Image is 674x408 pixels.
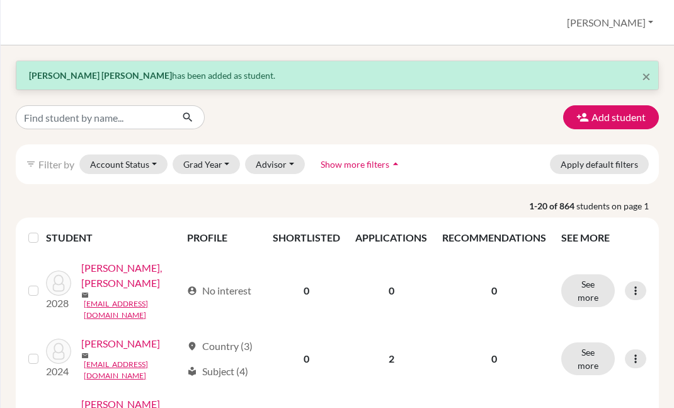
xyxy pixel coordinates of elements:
td: 2 [348,329,435,389]
div: No interest [187,283,251,298]
button: See more [561,342,615,375]
p: 0 [442,351,546,366]
th: APPLICATIONS [348,223,435,253]
button: Add student [563,105,659,129]
button: See more [561,274,615,307]
p: 2024 [46,364,71,379]
div: Country (3) [187,339,253,354]
span: local_library [187,366,197,376]
div: Subject (4) [187,364,248,379]
i: arrow_drop_up [389,158,402,170]
th: SHORTLISTED [265,223,348,253]
strong: 1-20 of 864 [529,199,576,213]
button: Advisor [245,154,305,174]
span: Filter by [38,158,74,170]
span: Show more filters [321,159,389,170]
a: [EMAIL_ADDRESS][DOMAIN_NAME] [84,298,181,321]
span: mail [81,291,89,299]
input: Find student by name... [16,105,172,129]
th: RECOMMENDATIONS [435,223,554,253]
strong: [PERSON_NAME] [PERSON_NAME] [29,70,172,81]
p: has been added as student. [29,69,646,82]
a: [PERSON_NAME] [81,336,160,351]
span: mail [81,352,89,359]
a: [PERSON_NAME], [PERSON_NAME] [81,260,181,291]
th: SEE MORE [554,223,654,253]
th: PROFILE [180,223,265,253]
a: [EMAIL_ADDRESS][DOMAIN_NAME] [84,359,181,382]
button: Grad Year [173,154,241,174]
th: STUDENT [46,223,180,253]
td: 0 [265,253,348,329]
button: Show more filtersarrow_drop_up [310,154,413,174]
p: 2028 [46,296,71,311]
td: 0 [265,329,348,389]
button: Account Status [79,154,168,174]
i: filter_list [26,159,36,169]
p: 0 [442,283,546,298]
span: account_circle [187,286,197,296]
span: × [642,67,651,85]
img: Abad Chavez, Maria Jose [46,339,71,364]
span: students on page 1 [576,199,659,213]
td: 0 [348,253,435,329]
img: Abad Bossano, Juan Martin [46,271,71,296]
button: Close [642,69,651,84]
button: [PERSON_NAME] [561,11,659,35]
span: location_on [187,341,197,351]
button: Apply default filters [550,154,649,174]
